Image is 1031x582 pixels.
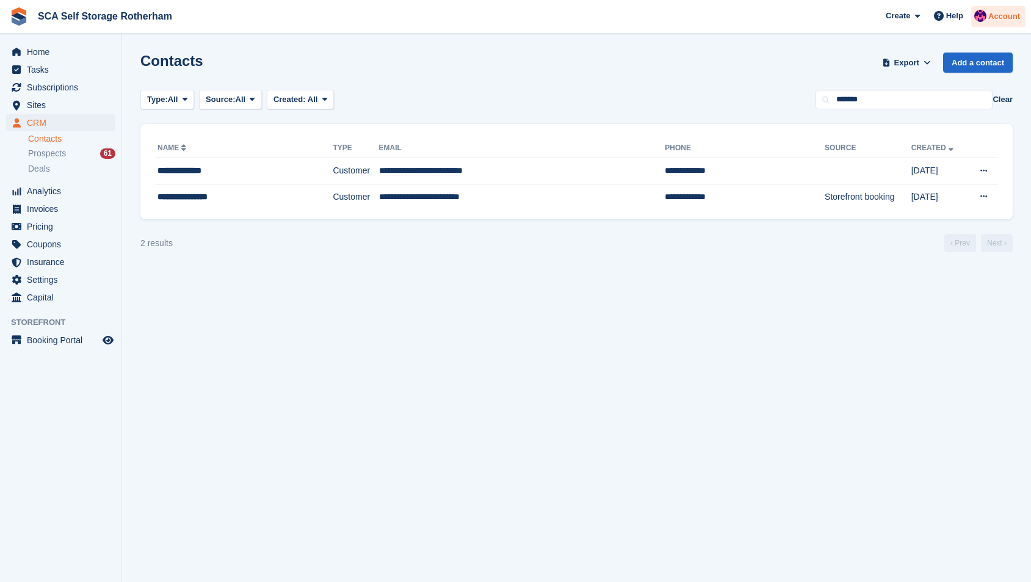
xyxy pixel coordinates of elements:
button: Type: All [140,90,194,110]
td: Storefront booking [825,184,911,209]
a: Add a contact [943,53,1013,73]
a: menu [6,271,115,288]
span: Capital [27,289,100,306]
span: All [236,93,246,106]
a: menu [6,183,115,200]
a: SCA Self Storage Rotherham [33,6,177,26]
a: menu [6,43,115,60]
td: Customer [333,158,378,184]
span: Insurance [27,253,100,271]
span: All [308,95,318,104]
span: Source: [206,93,235,106]
th: Email [379,139,665,158]
span: Deals [28,163,50,175]
img: stora-icon-8386f47178a22dfd0bd8f6a31ec36ba5ce8667c1dd55bd0f319d3a0aa187defe.svg [10,7,28,26]
a: Created [911,144,956,152]
a: Previous [944,234,976,252]
span: Settings [27,271,100,288]
span: Help [946,10,963,22]
span: Booking Portal [27,332,100,349]
a: menu [6,236,115,253]
a: Contacts [28,133,115,145]
a: menu [6,332,115,349]
span: Storefront [11,316,121,329]
a: menu [6,200,115,217]
span: Invoices [27,200,100,217]
span: Prospects [28,148,66,159]
th: Source [825,139,911,158]
button: Created: All [267,90,334,110]
a: Prospects 61 [28,147,115,160]
a: Next [981,234,1013,252]
th: Type [333,139,378,158]
span: Type: [147,93,168,106]
a: menu [6,61,115,78]
td: Customer [333,184,378,209]
a: menu [6,253,115,271]
span: Created: [273,95,306,104]
span: Tasks [27,61,100,78]
span: Sites [27,96,100,114]
a: Deals [28,162,115,175]
a: Preview store [101,333,115,347]
span: Subscriptions [27,79,100,96]
h1: Contacts [140,53,203,69]
button: Source: All [199,90,262,110]
button: Export [880,53,933,73]
a: menu [6,114,115,131]
a: menu [6,79,115,96]
th: Phone [665,139,825,158]
span: Analytics [27,183,100,200]
span: Pricing [27,218,100,235]
span: Export [894,57,919,69]
div: 2 results [140,237,173,250]
img: Sam Chapman [974,10,986,22]
span: Account [988,10,1020,23]
a: menu [6,96,115,114]
div: 61 [100,148,115,159]
span: Home [27,43,100,60]
span: CRM [27,114,100,131]
span: All [168,93,178,106]
a: menu [6,218,115,235]
nav: Page [942,234,1015,252]
span: Coupons [27,236,100,253]
a: menu [6,289,115,306]
td: [DATE] [911,158,966,184]
a: Name [157,144,189,152]
button: Clear [993,93,1013,106]
td: [DATE] [911,184,966,209]
span: Create [886,10,910,22]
